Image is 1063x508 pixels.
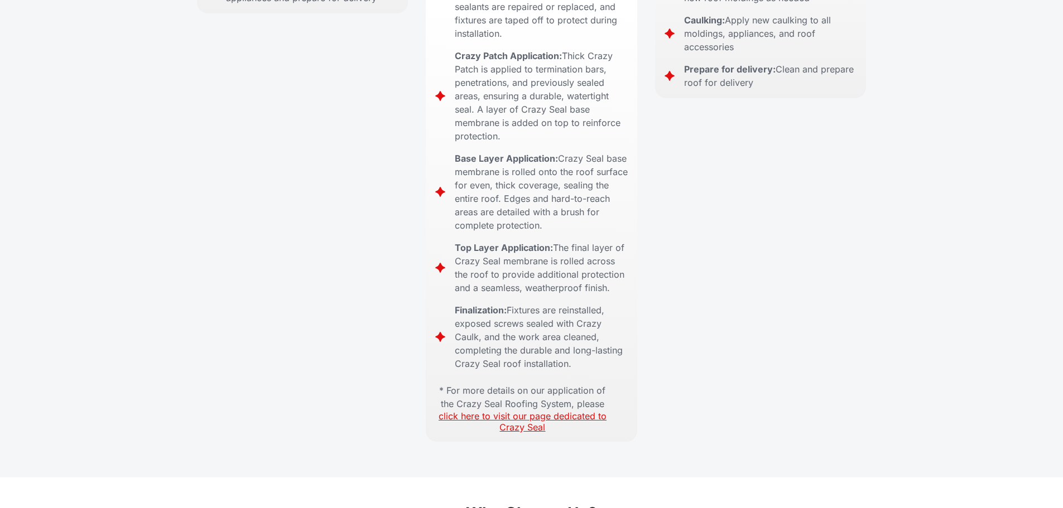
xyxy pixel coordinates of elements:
[439,410,607,433] a: click here to visit our page dedicated to Crazy Seal
[455,50,562,61] strong: Crazy Patch Application:
[439,385,605,409] strong: * For more details on our application of the Crazy Seal Roofing System, please
[684,64,776,75] strong: Prepare for delivery:
[684,62,858,89] div: Clean and prepare roof for delivery
[684,14,725,26] strong: Caulking:
[684,13,858,54] div: Apply new caulking to all moldings, appliances, and roof accessories
[455,153,558,164] strong: Base Layer Application:
[455,49,628,143] div: Thick Crazy Patch is applied to termination bars, penetrations, and previously sealed areas, ensu...
[455,241,628,294] div: The final layer of Crazy Seal membrane is rolled across the roof to provide additional protection...
[455,303,628,370] div: Fixtures are reinstalled, exposed screws sealed with Crazy Caulk, and the work area cleaned, comp...
[455,152,628,232] div: Crazy Seal base membrane is rolled onto the roof surface for even, thick coverage, sealing the en...
[455,242,553,253] strong: Top Layer Application:
[455,304,507,316] strong: Finalization:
